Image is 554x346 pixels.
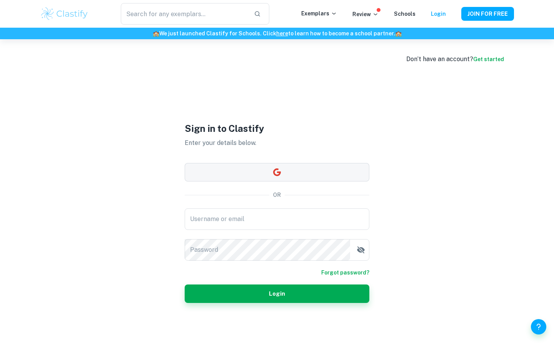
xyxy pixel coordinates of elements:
[276,30,288,37] a: here
[185,121,369,135] h1: Sign in to Clastify
[406,55,504,64] div: Don’t have an account?
[40,6,89,22] img: Clastify logo
[121,3,248,25] input: Search for any exemplars...
[321,268,369,277] a: Forgot password?
[2,29,552,38] h6: We just launched Clastify for Schools. Click to learn how to become a school partner.
[273,191,281,199] p: OR
[531,319,546,334] button: Help and Feedback
[153,30,159,37] span: 🏫
[301,9,337,18] p: Exemplars
[185,138,369,148] p: Enter your details below.
[431,11,446,17] a: Login
[395,30,402,37] span: 🏫
[394,11,415,17] a: Schools
[185,284,369,303] button: Login
[473,56,504,62] a: Get started
[352,10,379,18] p: Review
[461,7,514,21] button: JOIN FOR FREE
